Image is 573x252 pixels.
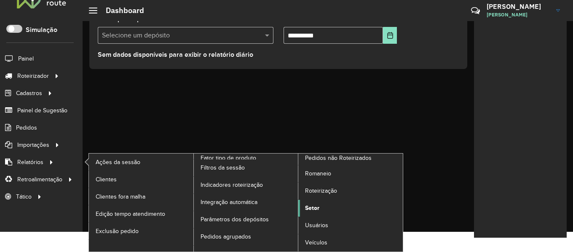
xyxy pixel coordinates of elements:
a: Roteirização [298,183,403,199]
span: Ações da sessão [96,158,140,167]
a: Usuários [298,217,403,234]
a: Setor [298,200,403,217]
span: Importações [17,141,49,149]
span: Parâmetros dos depósitos [201,215,269,224]
span: Painel de Sugestão [17,106,67,115]
a: Clientes [89,171,193,188]
a: Clientes fora malha [89,188,193,205]
a: Edição tempo atendimento [89,205,193,222]
label: Simulação [26,25,57,35]
span: Romaneio [305,169,331,178]
h3: [PERSON_NAME] [487,3,550,11]
span: Clientes fora malha [96,192,145,201]
span: Cadastros [16,89,42,98]
h2: Dashboard [97,6,144,15]
a: Pedidos não Roteirizados [194,154,403,251]
span: Clientes [96,175,117,184]
a: Indicadores roteirização [194,177,298,194]
a: Integração automática [194,194,298,211]
span: [PERSON_NAME] [487,11,550,19]
span: Painel [18,54,34,63]
span: Exclusão pedido [96,227,139,236]
span: Relatórios [17,158,43,167]
a: Parâmetros dos depósitos [194,211,298,228]
span: Roteirizador [17,72,49,80]
span: Edição tempo atendimento [96,210,165,218]
span: Pedidos não Roteirizados [305,154,372,162]
span: Usuários [305,221,328,230]
a: Filtros da sessão [194,159,298,176]
a: Ações da sessão [89,154,193,170]
a: Exclusão pedido [89,223,193,239]
span: Fator tipo de produto [201,154,256,162]
span: Filtros da sessão [201,163,245,172]
a: Fator tipo de produto [89,154,298,251]
span: Retroalimentação [17,175,62,184]
a: Romaneio [298,165,403,182]
span: Integração automática [201,198,257,207]
button: Choose Date [383,27,397,44]
label: Sem dados disponíveis para exibir o relatório diário [98,50,253,60]
span: Tático [16,192,32,201]
span: Indicadores roteirização [201,180,263,189]
span: Pedidos [16,123,37,132]
a: Contato Rápido [466,2,485,20]
span: Setor [305,204,319,212]
span: Roteirização [305,186,337,195]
